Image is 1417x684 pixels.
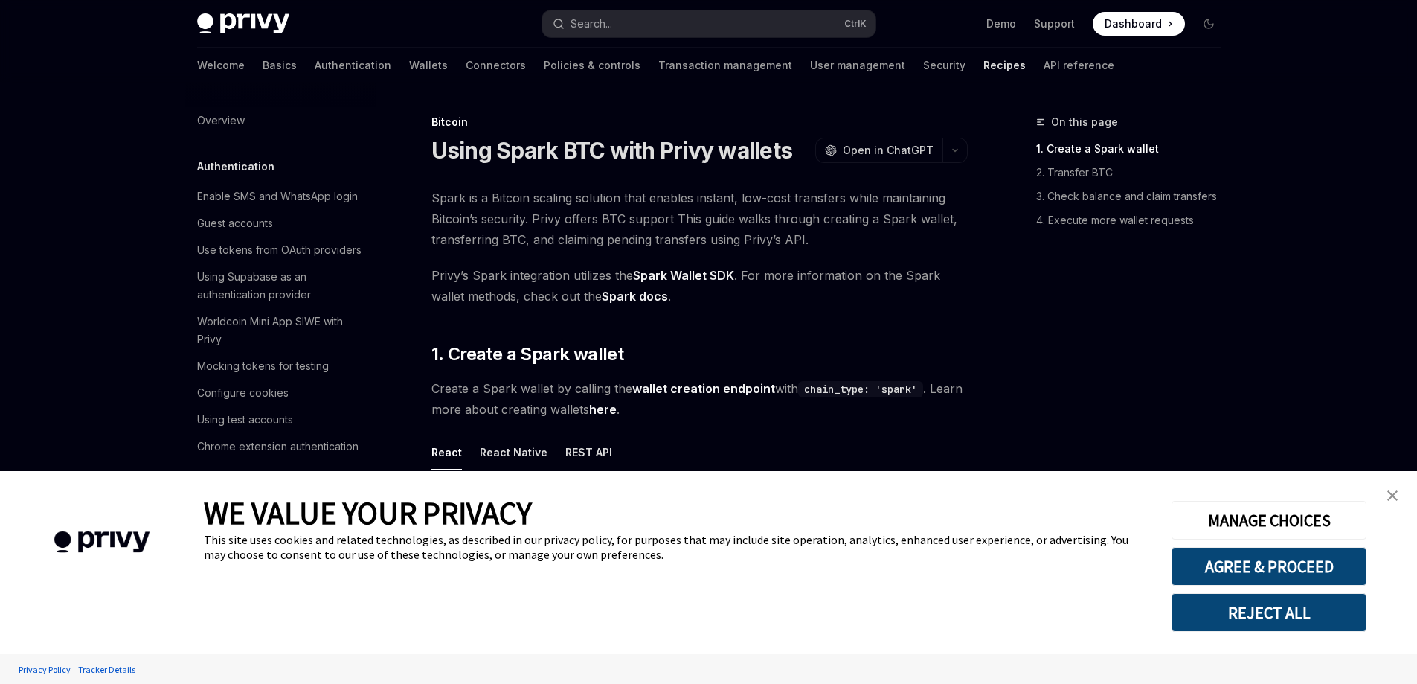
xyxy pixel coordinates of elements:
[1172,501,1366,540] button: MANAGE CHOICES
[633,268,734,284] a: Spark Wallet SDK
[185,433,376,460] a: Chrome extension authentication
[197,384,289,402] div: Configure cookies
[602,289,668,304] a: Spark docs
[1051,113,1118,131] span: On this page
[1197,12,1221,36] button: Toggle dark mode
[185,353,376,380] a: Mocking tokens for testing
[632,381,775,397] a: wallet creation endpoint
[431,342,624,366] span: 1. Create a Spark wallet
[431,378,968,420] span: Create a Spark wallet by calling the with . Learn more about creating wallets .
[480,435,547,470] div: React Native
[197,214,273,232] div: Guest accounts
[1036,185,1233,208] a: 3. Check balance and claim transfers
[798,381,923,397] code: chain_type: 'spark'
[185,308,376,353] a: Worldcoin Mini App SIWE with Privy
[197,13,289,34] img: dark logo
[1105,16,1162,31] span: Dashboard
[1093,12,1185,36] a: Dashboard
[185,237,376,263] a: Use tokens from OAuth providers
[185,210,376,237] a: Guest accounts
[185,263,376,308] a: Using Supabase as an authentication provider
[185,406,376,433] a: Using test accounts
[843,143,934,158] span: Open in ChatGPT
[431,115,968,130] div: Bitcoin
[197,313,367,348] div: Worldcoin Mini App SIWE with Privy
[1036,161,1233,185] a: 2. Transfer BTC
[185,380,376,406] a: Configure cookies
[1378,481,1407,511] a: close banner
[197,112,245,130] div: Overview
[1034,16,1075,31] a: Support
[197,411,293,429] div: Using test accounts
[431,137,793,164] h1: Using Spark BTC with Privy wallets
[197,268,367,304] div: Using Supabase as an authentication provider
[185,107,376,134] a: Overview
[15,656,74,683] a: Privacy Policy
[22,510,181,575] img: company logo
[923,48,965,83] a: Security
[589,402,617,418] a: here
[1172,593,1366,632] button: REJECT ALL
[466,48,526,83] a: Connectors
[197,438,359,456] div: Chrome extension authentication
[571,15,612,33] div: Search...
[197,158,274,176] h5: Authentication
[983,48,1026,83] a: Recipes
[542,10,875,37] button: Open search
[74,656,139,683] a: Tracker Details
[315,48,391,83] a: Authentication
[204,532,1149,562] div: This site uses cookies and related technologies, as described in our privacy policy, for purposes...
[197,241,362,259] div: Use tokens from OAuth providers
[1387,490,1398,501] img: close banner
[1036,208,1233,232] a: 4. Execute more wallet requests
[658,48,792,83] a: Transaction management
[197,48,245,83] a: Welcome
[204,493,532,532] span: WE VALUE YOUR PRIVACY
[431,435,462,470] div: React
[544,48,640,83] a: Policies & controls
[197,188,358,205] div: Enable SMS and WhatsApp login
[1036,137,1233,161] a: 1. Create a Spark wallet
[844,18,867,30] span: Ctrl K
[431,188,968,250] span: Spark is a Bitcoin scaling solution that enables instant, low-cost transfers while maintaining Bi...
[815,138,942,163] button: Open in ChatGPT
[565,435,612,470] div: REST API
[185,183,376,210] a: Enable SMS and WhatsApp login
[431,265,968,307] span: Privy’s Spark integration utilizes the . For more information on the Spark wallet methods, check ...
[409,48,448,83] a: Wallets
[1044,48,1114,83] a: API reference
[263,48,297,83] a: Basics
[197,357,329,375] div: Mocking tokens for testing
[986,16,1016,31] a: Demo
[810,48,905,83] a: User management
[1172,547,1366,586] button: AGREE & PROCEED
